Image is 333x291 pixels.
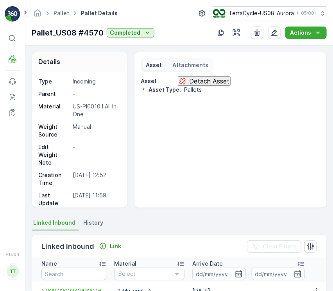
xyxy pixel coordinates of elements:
[54,10,69,16] a: Pallet
[149,86,181,94] span: Asset Type :
[73,171,120,187] p: [DATE] 12:52
[41,241,94,252] p: Linked Inbound
[83,219,103,227] span: History
[110,242,121,250] p: Link
[5,258,20,285] button: TT
[192,260,223,268] p: Arrive Date
[114,260,136,268] p: Material
[73,143,120,167] p: -
[285,27,327,39] button: Actions
[5,6,20,22] img: logo
[178,76,231,86] button: Detach Asset
[73,90,120,98] p: -
[252,268,305,280] input: dd/mm/yyyy
[192,268,246,280] input: dd/mm/yyyy
[290,29,311,37] p: Actions
[141,77,157,85] p: Asset
[73,78,120,85] p: Incoming
[38,78,70,85] p: Type
[7,265,19,278] div: TT
[38,123,70,138] p: Weight Source
[38,143,70,167] p: Edit Weight Note
[247,269,250,279] p: -
[38,171,70,187] p: Creation Time
[146,61,162,69] p: Asset
[79,9,119,17] span: Pallet Details
[73,123,120,138] p: Manual
[118,270,172,278] p: Select
[171,61,208,69] p: Attachments
[38,192,70,215] p: Last Update Time
[32,27,104,39] p: Pallet_US08 #4570
[110,29,140,37] p: Completed
[73,103,120,118] p: US-PI0010 I All In One
[190,78,230,85] p: Detach Asset
[213,9,226,18] img: image_ci7OI47.png
[41,268,106,280] input: Search
[96,241,124,251] button: Link
[38,90,70,98] p: Parent
[297,10,316,16] p: ( -05:00 )
[107,28,154,37] button: Completed
[247,240,301,253] button: Clear Filters
[38,103,70,118] p: Material
[213,6,327,20] button: TerraCycle-US08-Aurora(-05:00)
[229,9,294,17] p: TerraCycle-US08-Aurora
[263,243,297,250] p: Clear Filters
[5,252,20,257] span: v 1.50.1
[38,57,60,66] p: Details
[184,86,202,94] span: Pallets
[73,192,120,215] p: [DATE] 11:59
[33,12,42,18] a: Homepage
[41,260,57,268] p: Name
[33,219,75,227] span: Linked Inbound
